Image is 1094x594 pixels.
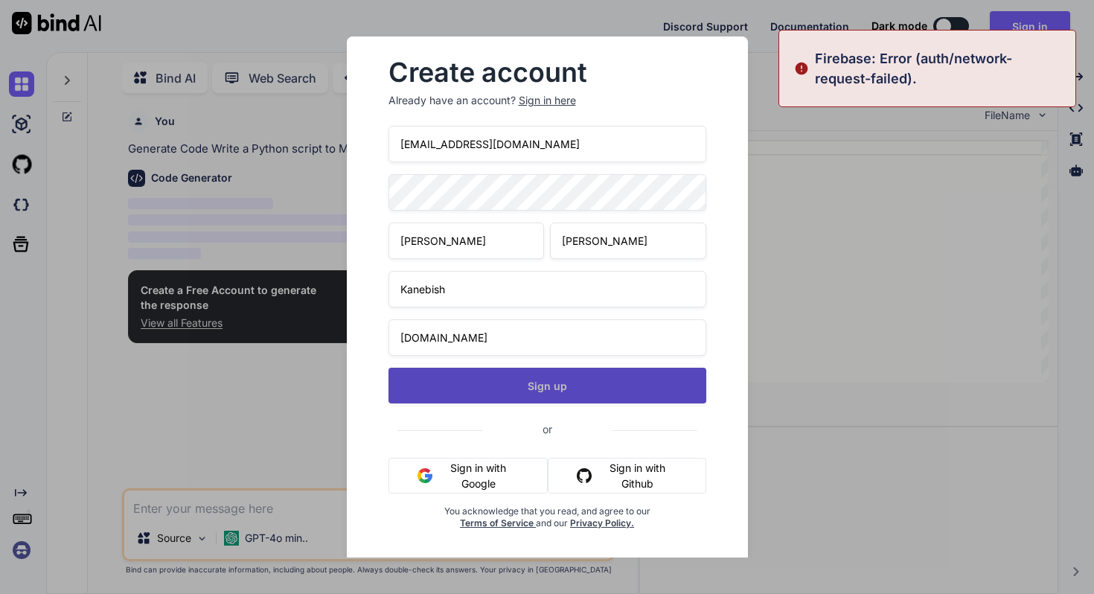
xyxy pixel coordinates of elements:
[570,517,634,528] a: Privacy Policy.
[794,48,809,89] img: alert
[388,223,545,259] input: First Name
[548,458,706,494] button: Sign in with Github
[388,93,706,108] p: Already have an account?
[519,93,576,108] div: Sign in here
[550,223,706,259] input: Last Name
[483,411,612,447] span: or
[388,458,548,494] button: Sign in with Google
[460,517,536,528] a: Terms of Service
[388,126,706,162] input: Email
[418,468,432,483] img: google
[388,60,706,84] h2: Create account
[388,319,706,356] input: Company website
[577,468,592,483] img: github
[388,368,706,403] button: Sign up
[441,505,653,565] div: You acknowledge that you read, and agree to our and our
[388,271,706,307] input: Your company name
[815,48,1066,89] p: Firebase: Error (auth/network-request-failed).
